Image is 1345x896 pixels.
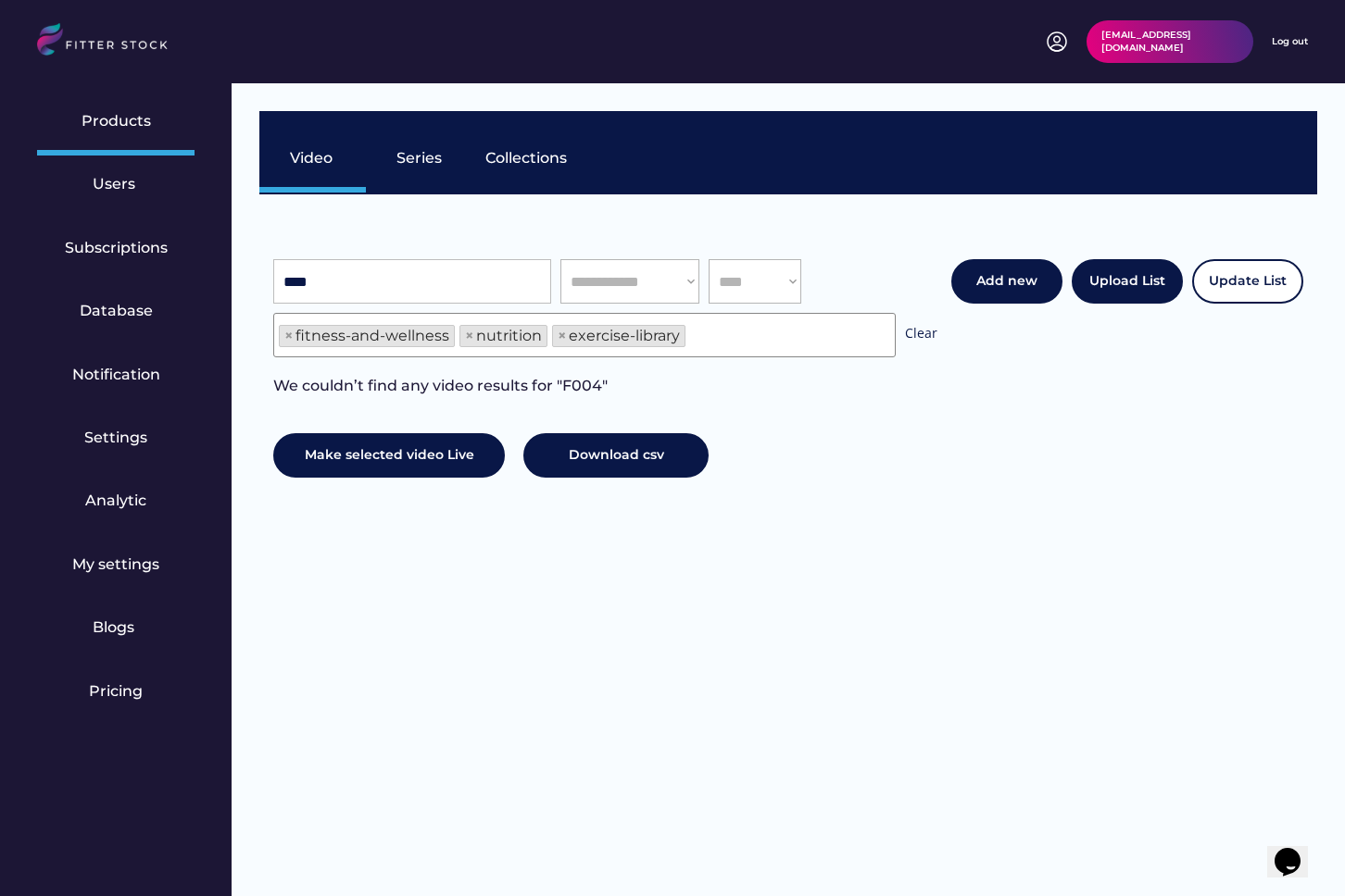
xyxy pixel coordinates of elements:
[1192,259,1303,304] button: Update List
[80,301,153,321] div: Database
[85,491,146,511] div: Analytic
[459,325,547,347] li: nutrition
[1272,35,1308,48] div: Log out
[465,329,474,343] span: ×
[273,433,505,478] button: Make selected video Live
[1101,29,1238,55] div: [EMAIL_ADDRESS][DOMAIN_NAME]
[905,324,937,347] div: Clear
[273,376,608,415] div: We couldn’t find any video results for "F004"
[558,329,567,343] span: ×
[93,617,139,638] div: Blogs
[82,111,151,131] div: Products
[552,325,685,347] li: exercise-library
[93,174,139,194] div: Users
[523,433,709,478] button: Download csv
[72,554,159,575] div: My settings
[485,148,567,168] div: Collections
[84,428,147,448] div: Settings
[284,329,294,343] span: ×
[1046,31,1068,53] img: profile-circle.svg
[279,325,455,347] li: fitness-and-wellness
[65,238,168,258] div: Subscriptions
[951,259,1062,304] button: Add new
[37,23,183,61] img: LOGO.svg
[1072,259,1183,304] button: Upload List
[72,365,160,385] div: Notification
[290,148,336,168] div: Video
[1267,822,1326,877] iframe: chat widget
[396,148,443,168] div: Series
[89,681,143,702] div: Pricing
